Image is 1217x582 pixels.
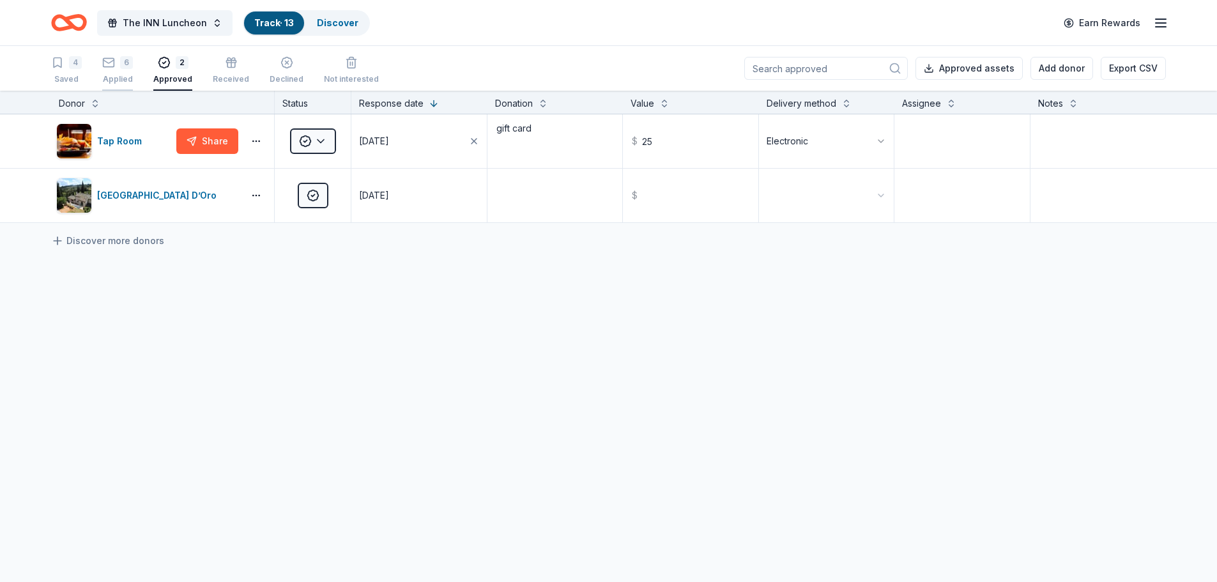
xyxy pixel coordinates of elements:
[1056,11,1148,34] a: Earn Rewards
[213,74,249,84] div: Received
[254,17,294,28] a: Track· 13
[767,96,836,111] div: Delivery method
[56,178,238,213] button: Image for Villa Sogni D’Oro[GEOGRAPHIC_DATA] D’Oro
[51,51,82,91] button: 4Saved
[270,51,303,91] button: Declined
[744,57,908,80] input: Search approved
[102,51,133,91] button: 6Applied
[359,134,389,149] div: [DATE]
[97,134,147,149] div: Tap Room
[59,96,85,111] div: Donor
[915,57,1023,80] button: Approved assets
[97,188,222,203] div: [GEOGRAPHIC_DATA] D’Oro
[153,74,192,84] div: Approved
[153,51,192,91] button: 2Approved
[176,128,238,154] button: Share
[324,74,379,84] div: Not interested
[56,123,171,159] button: Image for Tap RoomTap Room
[495,96,533,111] div: Donation
[359,188,389,203] div: [DATE]
[51,74,82,84] div: Saved
[275,91,351,114] div: Status
[51,233,164,249] a: Discover more donors
[57,124,91,158] img: Image for Tap Room
[351,114,487,168] button: [DATE]
[1030,57,1093,80] button: Add donor
[631,96,654,111] div: Value
[57,178,91,213] img: Image for Villa Sogni D’Oro
[243,10,370,36] button: Track· 13Discover
[1101,57,1166,80] button: Export CSV
[902,96,941,111] div: Assignee
[69,56,82,69] div: 4
[51,8,87,38] a: Home
[1038,96,1063,111] div: Notes
[176,56,188,69] div: 2
[120,56,133,69] div: 6
[123,15,207,31] span: The INN Luncheon
[324,51,379,91] button: Not interested
[102,74,133,84] div: Applied
[270,74,303,84] div: Declined
[351,169,487,222] button: [DATE]
[359,96,424,111] div: Response date
[97,10,233,36] button: The INN Luncheon
[317,17,358,28] a: Discover
[213,51,249,91] button: Received
[489,116,622,167] textarea: gift card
